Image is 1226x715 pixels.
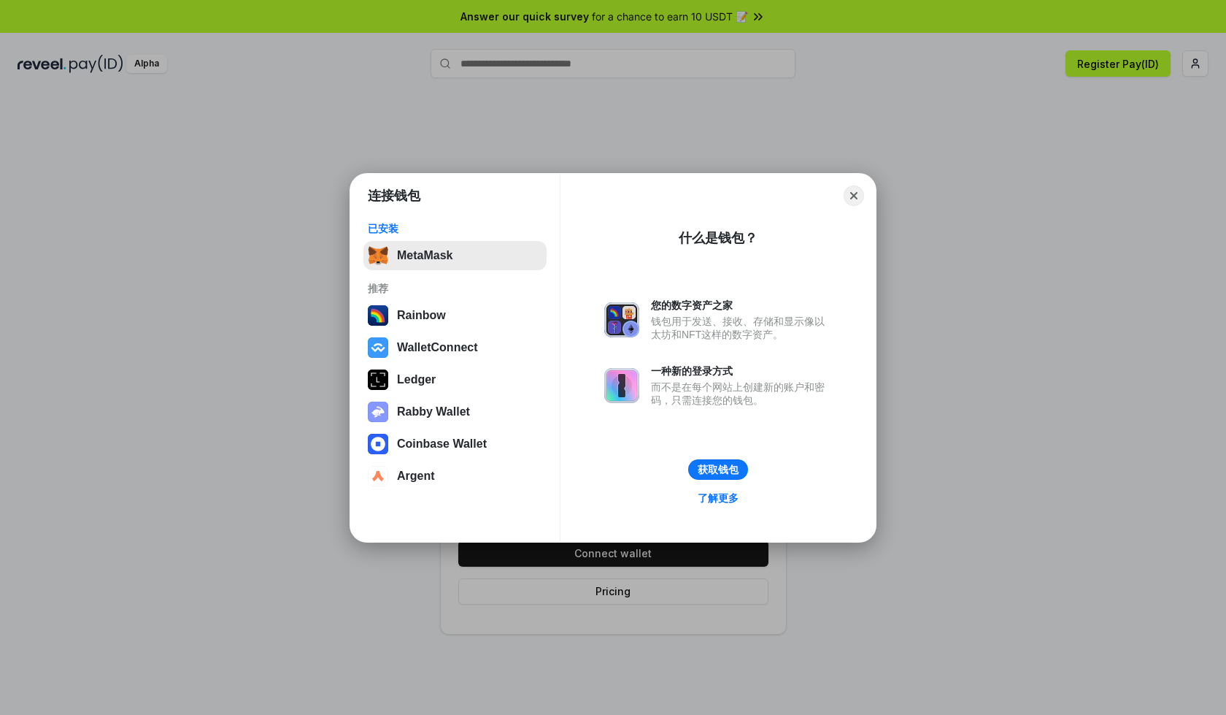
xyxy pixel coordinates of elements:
[363,333,547,362] button: WalletConnect
[363,397,547,427] button: Rabby Wallet
[397,405,470,418] div: Rabby Wallet
[397,249,452,262] div: MetaMask
[397,341,478,354] div: WalletConnect
[604,302,639,337] img: svg+xml,%3Csvg%20xmlns%3D%22http%3A%2F%2Fwww.w3.org%2F2000%2Fsvg%22%20fill%3D%22none%22%20viewBox...
[651,299,832,312] div: 您的数字资产之家
[363,241,547,270] button: MetaMask
[651,364,832,378] div: 一种新的登录方式
[368,187,420,204] h1: 连接钱包
[397,437,487,451] div: Coinbase Wallet
[698,463,739,476] div: 获取钱包
[397,309,446,322] div: Rainbow
[368,337,388,358] img: svg+xml,%3Csvg%20width%3D%2228%22%20height%3D%2228%22%20viewBox%3D%220%200%2028%2028%22%20fill%3D...
[679,229,757,247] div: 什么是钱包？
[688,459,748,480] button: 获取钱包
[397,470,435,483] div: Argent
[368,370,388,390] img: svg+xml,%3Csvg%20xmlns%3D%22http%3A%2F%2Fwww.w3.org%2F2000%2Fsvg%22%20width%3D%2228%22%20height%3...
[368,466,388,486] img: svg+xml,%3Csvg%20width%3D%2228%22%20height%3D%2228%22%20viewBox%3D%220%200%2028%2028%22%20fill%3D...
[698,492,739,505] div: 了解更多
[363,462,547,491] button: Argent
[651,381,832,407] div: 而不是在每个网站上创建新的账户和密码，只需连接您的钱包。
[363,365,547,394] button: Ledger
[368,402,388,422] img: svg+xml,%3Csvg%20xmlns%3D%22http%3A%2F%2Fwww.w3.org%2F2000%2Fsvg%22%20fill%3D%22none%22%20viewBox...
[651,315,832,341] div: 钱包用于发送、接收、存储和显示像以太坊和NFT这样的数字资产。
[397,373,436,386] div: Ledger
[368,305,388,326] img: svg+xml,%3Csvg%20width%3D%22120%22%20height%3D%22120%22%20viewBox%3D%220%200%20120%20120%22%20fil...
[363,429,547,459] button: Coinbase Wallet
[368,245,388,266] img: svg+xml,%3Csvg%20fill%3D%22none%22%20height%3D%2233%22%20viewBox%3D%220%200%2035%2033%22%20width%...
[363,301,547,330] button: Rainbow
[844,186,864,206] button: Close
[368,282,542,295] div: 推荐
[604,368,639,403] img: svg+xml,%3Csvg%20xmlns%3D%22http%3A%2F%2Fwww.w3.org%2F2000%2Fsvg%22%20fill%3D%22none%22%20viewBox...
[368,434,388,454] img: svg+xml,%3Csvg%20width%3D%2228%22%20height%3D%2228%22%20viewBox%3D%220%200%2028%2028%22%20fill%3D...
[689,489,747,508] a: 了解更多
[368,222,542,235] div: 已安装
